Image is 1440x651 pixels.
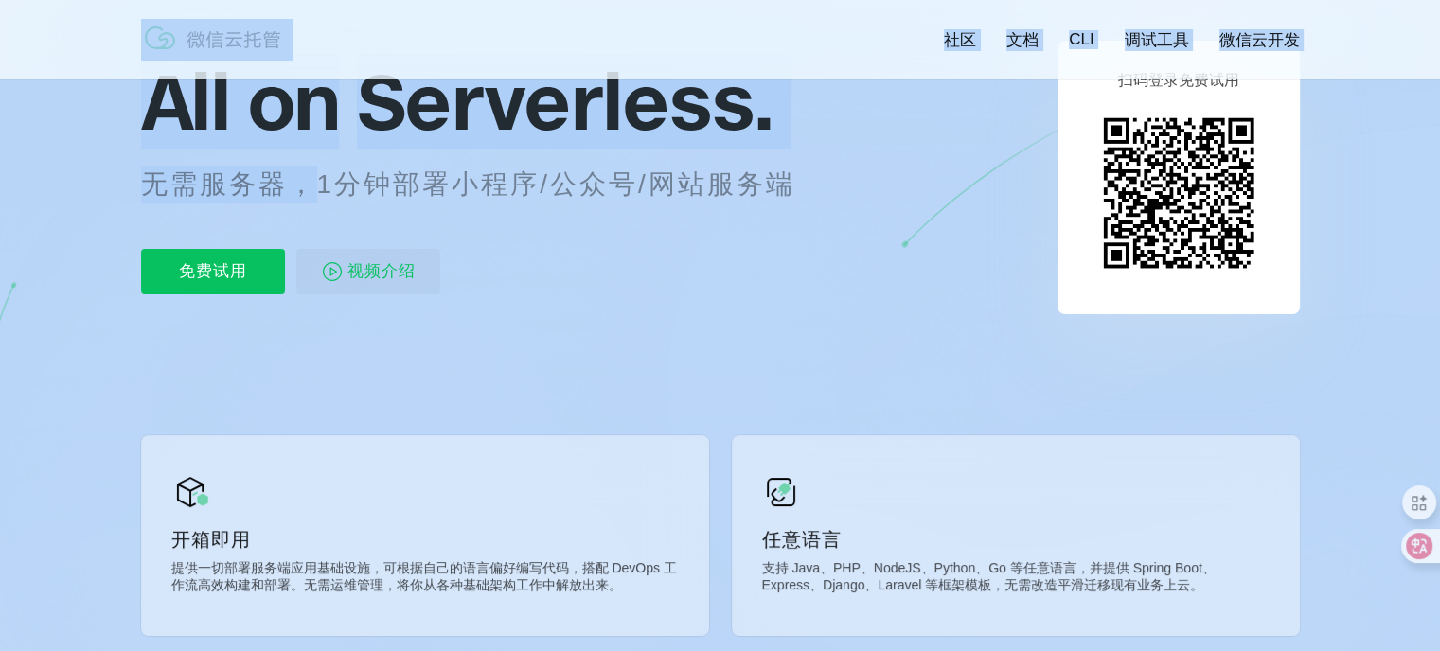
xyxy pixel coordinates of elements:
[347,249,416,294] span: 视频介绍
[1069,30,1093,49] a: CLI
[357,54,773,149] span: Serverless.
[321,260,344,283] img: video_play.svg
[1118,71,1239,91] p: 扫码登录免费试用
[1125,29,1189,51] a: 调试工具
[141,249,285,294] p: 免费试用
[141,54,339,149] span: All on
[1006,29,1039,51] a: 文档
[141,19,293,57] img: 微信云托管
[944,29,976,51] a: 社区
[762,526,1270,553] p: 任意语言
[141,166,830,203] p: 无需服务器，1分钟部署小程序/公众号/网站服务端
[171,526,679,553] p: 开箱即用
[1219,29,1300,51] a: 微信云开发
[141,44,293,60] a: 微信云托管
[762,560,1270,598] p: 支持 Java、PHP、NodeJS、Python、Go 等任意语言，并提供 Spring Boot、Express、Django、Laravel 等框架模板，无需改造平滑迁移现有业务上云。
[171,560,679,598] p: 提供一切部署服务端应用基础设施，可根据自己的语言偏好编写代码，搭配 DevOps 工作流高效构建和部署。无需运维管理，将你从各种基础架构工作中解放出来。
